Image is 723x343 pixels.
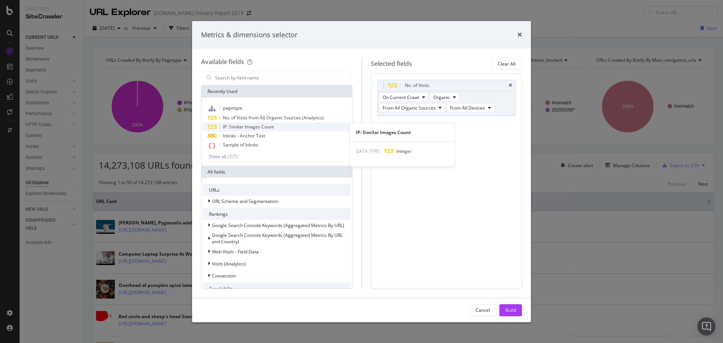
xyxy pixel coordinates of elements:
[212,273,236,279] span: Conversion
[223,142,258,148] span: Sample of Inlinks
[214,72,351,83] input: Search by field name
[697,317,715,335] div: Open Intercom Messenger
[450,105,485,111] span: From All Devices
[203,184,351,196] div: URLs
[379,93,429,102] button: On Current Crawl
[212,232,343,245] span: Google Search Console Keywords (Aggregated Metrics By URL and Country)
[201,85,352,98] div: Recently Used
[379,103,445,112] button: From All Organic Sources
[212,222,344,229] span: Google Search Console Keywords (Aggregated Metrics By URL)
[405,82,429,89] div: No. of Visits
[433,94,450,101] span: Organic
[223,105,243,111] span: pagetype
[223,123,274,130] span: IP: Similar Images Count
[498,61,516,67] div: Clear All
[356,148,381,154] span: DATA TYPE:
[476,307,490,313] div: Cancel
[517,30,522,40] div: times
[383,105,436,111] span: From All Organic Sources
[201,166,352,178] div: All fields
[371,59,412,68] div: Selected fields
[201,58,244,66] div: Available fields
[203,208,351,220] div: Rankings
[192,21,531,322] div: modal
[509,83,512,88] div: times
[397,148,412,154] span: Integer
[491,58,522,70] button: Clear All
[212,261,246,267] span: Visits (Analytics)
[201,30,297,40] div: Metrics & dimensions selector
[499,304,522,316] button: Build
[350,129,455,136] div: IP: Similar Images Count
[383,94,419,101] span: On Current Crawl
[203,282,351,294] div: Crawlability
[226,153,238,160] div: ( 5 / 7 )
[209,154,226,159] div: Show all
[430,93,459,102] button: Organic
[212,198,278,204] span: URL Scheme and Segmentation
[223,114,324,121] span: No. of Visits from All Organic Sources (Analytics)
[505,307,516,313] div: Build
[377,80,516,116] div: No. of VisitstimesOn Current CrawlOrganicFrom All Organic SourcesFrom All Devices
[447,103,494,112] button: From All Devices
[223,133,265,139] span: Inlinks - Anchor Text
[469,304,496,316] button: Cancel
[212,248,259,255] span: Web Vitals - Field Data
